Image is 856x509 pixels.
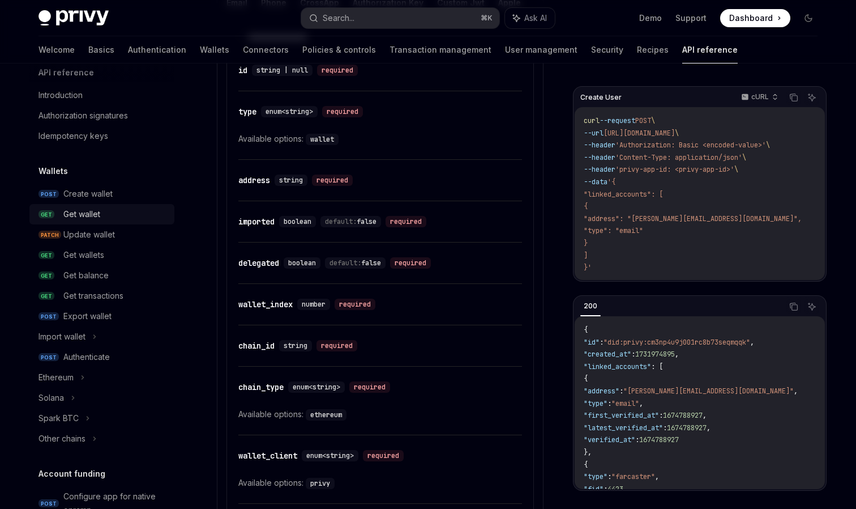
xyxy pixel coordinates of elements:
span: 1674788927 [663,411,703,420]
span: string [279,176,303,185]
div: Authenticate [63,350,110,364]
span: \ [734,165,738,174]
a: Recipes [637,36,669,63]
span: : [600,338,604,347]
span: string [284,341,307,350]
span: \ [675,129,679,138]
span: number [302,300,326,309]
div: Get wallet [63,207,100,221]
span: 'privy-app-id: <privy-app-id>' [615,165,734,174]
span: "created_at" [584,350,631,359]
div: Solana [38,391,64,405]
a: GETGet wallet [29,204,174,224]
button: Ask AI [505,8,555,28]
a: POSTAuthenticate [29,347,174,367]
span: default: [325,217,357,226]
span: Create User [580,93,622,102]
div: Get wallets [63,248,104,262]
span: "fid" [584,485,604,494]
span: "did:privy:cm3np4u9j001rc8b73seqmqqk" [604,338,750,347]
div: Available options: [238,132,522,146]
div: delegated [238,257,279,269]
div: required [312,175,353,186]
span: --header [584,165,615,174]
button: cURL [735,88,783,107]
span: , [750,338,754,347]
span: enum<string> [293,383,340,392]
span: : [607,472,611,481]
span: { [584,460,588,469]
div: required [316,340,357,351]
div: id [238,65,247,76]
span: "email" [611,399,639,408]
span: 4423 [607,485,623,494]
div: chain_id [238,340,275,351]
a: Support [675,12,707,24]
div: required [322,106,363,117]
p: cURL [751,92,769,101]
div: required [317,65,358,76]
a: API reference [682,36,738,63]
span: "linked_accounts" [584,362,651,371]
span: }, [584,448,592,457]
span: Ask AI [524,12,547,24]
div: address [238,175,270,186]
span: "type": "email" [584,226,643,235]
span: , [639,399,643,408]
span: { [584,325,588,334]
div: Get transactions [63,289,123,303]
span: --url [584,129,604,138]
span: "farcaster" [611,472,655,481]
button: Ask AI [804,90,819,105]
span: \ [651,116,655,125]
span: GET [38,272,54,280]
span: : [663,423,667,432]
span: string | null [256,66,308,75]
div: imported [238,216,275,227]
span: 1674788927 [667,423,707,432]
span: "[PERSON_NAME][EMAIL_ADDRESS][DOMAIN_NAME]" [623,387,794,396]
div: type [238,106,256,117]
a: PATCHUpdate wallet [29,224,174,245]
a: Demo [639,12,662,24]
div: wallet_index [238,299,293,310]
span: , [794,387,798,396]
a: Idempotency keys [29,126,174,146]
span: POST [38,353,59,362]
a: GETGet wallets [29,245,174,265]
span: POST [38,190,59,198]
span: , [703,411,707,420]
div: Available options: [238,408,522,421]
span: --header [584,141,615,150]
span: enum<string> [306,451,354,460]
span: GET [38,292,54,300]
div: Export wallet [63,309,112,323]
div: Search... [323,11,354,25]
div: Update wallet [63,228,115,241]
div: 200 [580,299,601,313]
div: required [363,450,404,461]
span: }' [584,263,592,272]
button: Ask AI [804,299,819,314]
span: \ [766,141,770,150]
span: , [675,350,679,359]
button: Toggle dark mode [799,9,818,27]
span: : [607,399,611,408]
a: GETGet transactions [29,286,174,306]
span: --data [584,177,607,186]
span: ⌘ K [481,14,493,23]
span: 1674788927 [639,435,679,444]
h5: Account funding [38,467,105,481]
span: "type" [584,399,607,408]
span: boolean [284,217,311,226]
span: default: [329,258,361,268]
span: "address": "[PERSON_NAME][EMAIL_ADDRESS][DOMAIN_NAME]", [584,214,802,223]
a: Security [591,36,623,63]
div: required [390,257,431,269]
div: Authorization signatures [38,109,128,122]
code: ethereum [306,409,346,421]
a: Wallets [200,36,229,63]
span: [URL][DOMAIN_NAME] [604,129,675,138]
a: User management [505,36,577,63]
a: Basics [88,36,114,63]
